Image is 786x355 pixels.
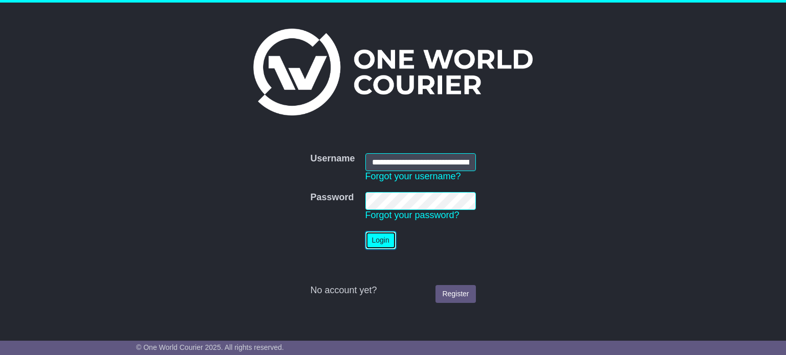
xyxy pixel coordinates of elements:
button: Login [365,231,396,249]
a: Forgot your password? [365,210,460,220]
a: Register [435,285,475,303]
a: Forgot your username? [365,171,461,181]
div: No account yet? [310,285,475,296]
label: Username [310,153,355,164]
label: Password [310,192,354,203]
img: One World [253,29,533,115]
span: © One World Courier 2025. All rights reserved. [136,343,284,351]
